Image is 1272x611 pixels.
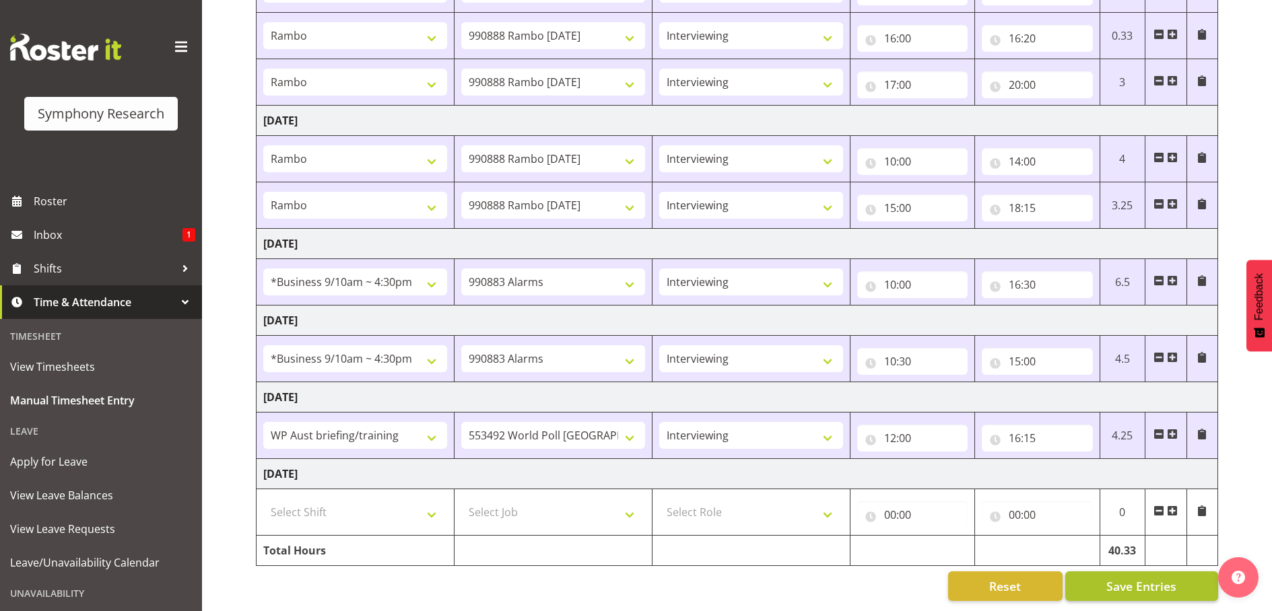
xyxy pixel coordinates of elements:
td: [DATE] [257,305,1218,336]
td: 6.5 [1100,259,1145,305]
a: View Leave Requests [3,512,199,546]
td: [DATE] [257,229,1218,259]
td: 3.25 [1100,182,1145,229]
img: Rosterit website logo [10,34,121,61]
span: 1 [182,228,195,242]
td: 4 [1100,136,1145,182]
input: Click to select... [857,271,968,298]
span: Leave/Unavailability Calendar [10,552,192,573]
span: Shifts [34,258,175,279]
td: 0.33 [1100,13,1145,59]
input: Click to select... [982,271,1093,298]
input: Click to select... [857,148,968,175]
td: [DATE] [257,382,1218,412]
input: Click to select... [857,71,968,98]
input: Click to select... [857,501,968,528]
td: 0 [1100,489,1145,536]
td: 3 [1100,59,1145,106]
div: Unavailability [3,579,199,607]
input: Click to select... [982,425,1093,452]
span: Roster [34,191,195,211]
input: Click to select... [857,194,968,221]
a: Leave/Unavailability Calendar [3,546,199,579]
span: View Leave Balances [10,485,192,505]
input: Click to select... [857,25,968,52]
input: Click to select... [982,194,1093,221]
div: Symphony Research [38,104,164,124]
input: Click to select... [982,25,1093,52]
a: Apply for Leave [3,445,199,478]
span: Inbox [34,225,182,245]
a: View Timesheets [3,350,199,384]
div: Timesheet [3,322,199,350]
span: Manual Timesheet Entry [10,390,192,410]
div: Leave [3,417,199,445]
input: Click to select... [982,348,1093,375]
td: 4.5 [1100,336,1145,382]
td: [DATE] [257,459,1218,489]
input: Click to select... [857,348,968,375]
img: help-xxl-2.png [1232,571,1245,584]
span: View Timesheets [10,357,192,377]
a: Manual Timesheet Entry [3,384,199,417]
td: [DATE] [257,106,1218,136]
a: View Leave Balances [3,478,199,512]
button: Save Entries [1065,571,1218,601]
span: Feedback [1253,273,1265,320]
input: Click to select... [982,71,1093,98]
span: Time & Attendance [34,292,175,312]
button: Reset [948,571,1063,601]
td: 4.25 [1100,412,1145,459]
span: Save Entries [1106,577,1176,595]
input: Click to select... [982,148,1093,175]
span: Apply for Leave [10,452,192,472]
span: View Leave Requests [10,519,192,539]
td: Total Hours [257,536,455,566]
span: Reset [989,577,1021,595]
td: 40.33 [1100,536,1145,566]
input: Click to select... [857,425,968,452]
button: Feedback - Show survey [1246,260,1272,351]
input: Click to select... [982,501,1093,528]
